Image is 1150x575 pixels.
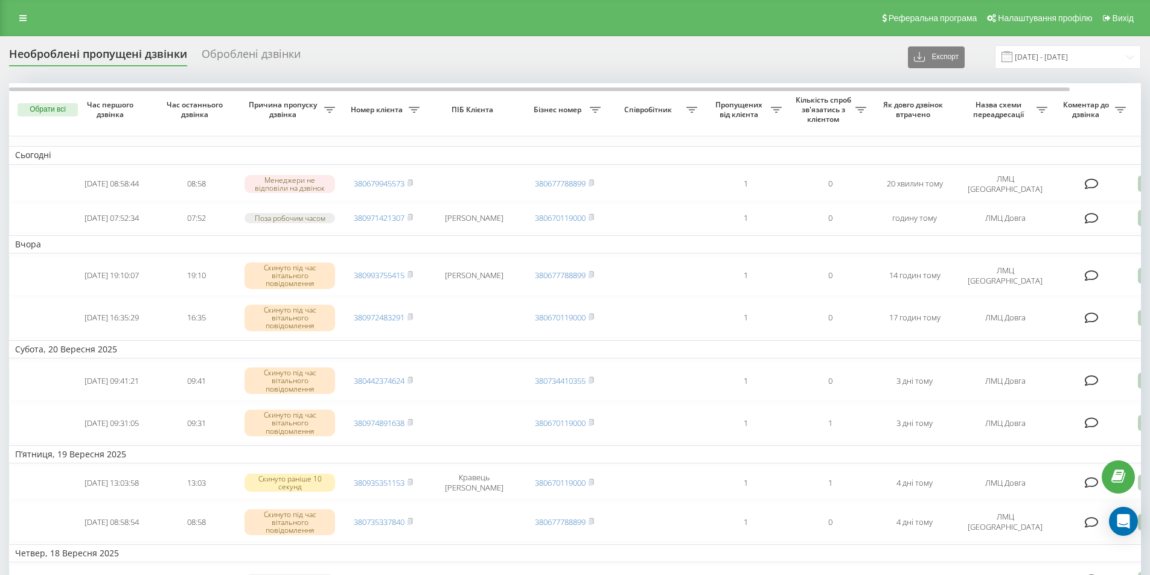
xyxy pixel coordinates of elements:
button: Експорт [908,46,965,68]
div: Скинуто під час вітального повідомлення [244,509,335,536]
td: [PERSON_NAME] [426,203,522,233]
div: Скинуто під час вітального повідомлення [244,262,335,289]
span: Час першого дзвінка [79,100,144,119]
span: ПІБ Клієнта [436,105,512,115]
a: 380735337840 [354,516,404,527]
td: 0 [788,502,872,542]
td: ЛМЦ Довга [957,298,1053,338]
td: 0 [788,361,872,401]
td: ЛМЦ [GEOGRAPHIC_DATA] [957,256,1053,296]
td: [DATE] 19:10:07 [69,256,154,296]
div: Скинуто під час вітального повідомлення [244,305,335,331]
a: 380974891638 [354,418,404,428]
a: 380670119000 [535,418,586,428]
span: Номер клієнта [347,105,409,115]
div: Поза робочим часом [244,213,335,223]
td: ЛМЦ Довга [957,361,1053,401]
td: 16:35 [154,298,238,338]
td: ЛМЦ Довга [957,403,1053,443]
div: Оброблені дзвінки [202,48,301,66]
td: 1 [703,203,788,233]
span: Співробітник [613,105,686,115]
td: 1 [788,403,872,443]
td: 1 [703,256,788,296]
td: [DATE] 07:52:34 [69,203,154,233]
a: 380993755415 [354,270,404,281]
td: ЛМЦ [GEOGRAPHIC_DATA] [957,167,1053,201]
button: Обрати всі [18,103,78,116]
td: 09:41 [154,361,238,401]
td: 0 [788,256,872,296]
span: Як довго дзвінок втрачено [882,100,947,119]
a: 380670119000 [535,212,586,223]
span: Пропущених від клієнта [709,100,771,119]
td: 14 годин тому [872,256,957,296]
span: Час останнього дзвінка [164,100,229,119]
a: 380442374624 [354,375,404,386]
td: [DATE] 16:35:29 [69,298,154,338]
a: 380677788899 [535,178,586,189]
td: [DATE] 09:41:21 [69,361,154,401]
td: 3 дні тому [872,403,957,443]
td: 1 [703,403,788,443]
td: 0 [788,167,872,201]
td: 1 [703,466,788,500]
td: 13:03 [154,466,238,500]
span: Реферальна програма [889,13,977,23]
a: 380972483291 [354,312,404,323]
td: 1 [703,502,788,542]
td: ЛМЦ [GEOGRAPHIC_DATA] [957,502,1053,542]
td: 1 [703,298,788,338]
td: 1 [703,167,788,201]
td: 20 хвилин тому [872,167,957,201]
span: Бізнес номер [528,105,590,115]
td: 1 [703,361,788,401]
td: ЛМЦ Довга [957,466,1053,500]
td: [DATE] 13:03:58 [69,466,154,500]
a: 380670119000 [535,477,586,488]
td: 4 дні тому [872,466,957,500]
td: 0 [788,203,872,233]
div: Open Intercom Messenger [1109,507,1138,536]
td: 07:52 [154,203,238,233]
td: ЛМЦ Довга [957,203,1053,233]
a: 380677788899 [535,516,586,527]
a: 380677788899 [535,270,586,281]
a: 380971421307 [354,212,404,223]
td: 08:58 [154,167,238,201]
span: Кількість спроб зв'язатись з клієнтом [794,95,855,124]
a: 380734410355 [535,375,586,386]
td: 09:31 [154,403,238,443]
td: [DATE] 08:58:44 [69,167,154,201]
a: 380679945573 [354,178,404,189]
td: 17 годин тому [872,298,957,338]
td: 1 [788,466,872,500]
span: Причина пропуску дзвінка [244,100,324,119]
td: 4 дні тому [872,502,957,542]
td: [DATE] 08:58:54 [69,502,154,542]
a: 380670119000 [535,312,586,323]
div: Менеджери не відповіли на дзвінок [244,175,335,193]
td: 0 [788,298,872,338]
div: Скинуто під час вітального повідомлення [244,410,335,436]
td: 08:58 [154,502,238,542]
td: [PERSON_NAME] [426,256,522,296]
td: 3 дні тому [872,361,957,401]
span: Коментар до дзвінка [1059,100,1115,119]
span: Налаштування профілю [998,13,1092,23]
td: годину тому [872,203,957,233]
div: Необроблені пропущені дзвінки [9,48,187,66]
div: Скинуто під час вітального повідомлення [244,367,335,394]
td: [DATE] 09:31:05 [69,403,154,443]
a: 380935351153 [354,477,404,488]
span: Назва схеми переадресації [963,100,1037,119]
td: Кравець [PERSON_NAME] [426,466,522,500]
td: 19:10 [154,256,238,296]
div: Скинуто раніше 10 секунд [244,474,335,492]
span: Вихід [1113,13,1134,23]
